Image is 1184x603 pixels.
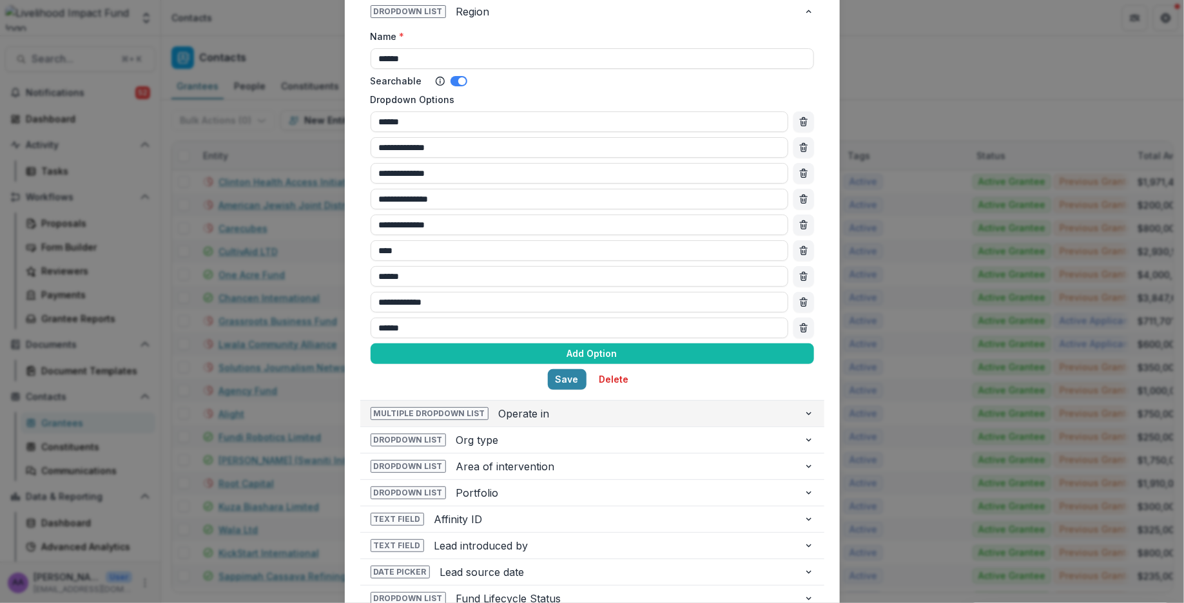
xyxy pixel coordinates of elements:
[793,292,814,312] button: Remove option
[371,434,446,446] span: Dropdown List
[371,486,446,499] span: Dropdown List
[371,74,422,88] label: Searchable
[360,24,824,400] div: Dropdown ListRegion
[440,564,793,580] span: Lead source date
[371,513,424,526] span: Text Field
[360,401,824,426] button: Multiple Dropdown ListOperate in
[371,343,814,364] button: Add Option
[371,566,430,579] span: Date Picker
[434,512,793,527] span: Affinity ID
[360,533,824,559] button: Text FieldLead introduced by
[360,506,824,532] button: Text FieldAffinity ID
[793,266,814,287] button: Remove option
[371,407,489,420] span: Multiple Dropdown List
[371,93,806,106] label: Dropdown Options
[793,215,814,235] button: Remove option
[360,480,824,506] button: Dropdown ListPortfolio
[434,538,793,553] span: Lead introduced by
[793,318,814,338] button: Remove option
[793,189,814,209] button: Remove option
[360,454,824,479] button: Dropdown ListArea of intervention
[456,4,793,19] span: Region
[371,460,446,473] span: Dropdown List
[793,111,814,132] button: Remove option
[456,485,793,501] span: Portfolio
[793,163,814,184] button: Remove option
[360,559,824,585] button: Date PickerLead source date
[548,369,587,390] button: Save
[499,406,793,421] span: Operate in
[371,539,424,552] span: Text Field
[793,240,814,261] button: Remove option
[360,427,824,453] button: Dropdown ListOrg type
[793,137,814,158] button: Remove option
[456,459,793,474] span: Area of intervention
[456,432,793,448] span: Org type
[592,369,637,390] button: Delete
[371,5,446,18] span: Dropdown List
[371,30,806,43] label: Name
